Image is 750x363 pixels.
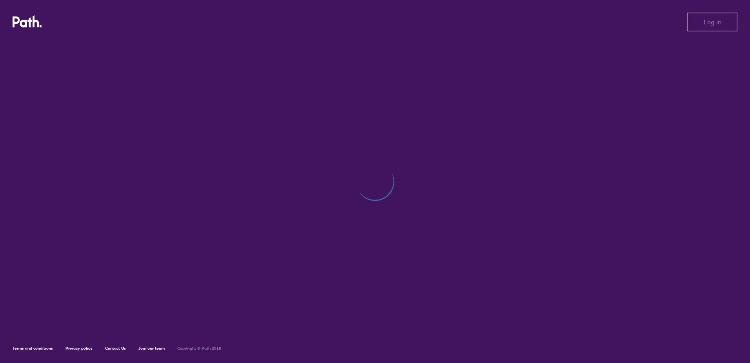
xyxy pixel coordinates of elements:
[687,13,737,31] button: Log in
[13,346,53,351] a: Terms and conditions
[138,346,165,351] a: Join our team
[704,18,721,26] span: Log in
[66,346,93,351] a: Privacy policy
[105,346,126,351] a: Contact Us
[177,346,221,351] h6: Copyright © Path 2018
